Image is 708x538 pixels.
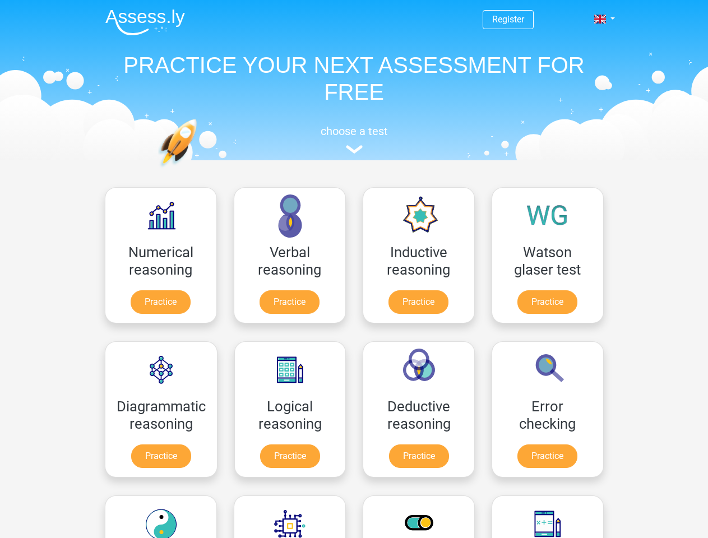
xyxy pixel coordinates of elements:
[260,444,320,468] a: Practice
[96,52,612,105] h1: PRACTICE YOUR NEXT ASSESSMENT FOR FREE
[388,290,448,314] a: Practice
[131,444,191,468] a: Practice
[105,9,185,35] img: Assessly
[158,119,240,220] img: practice
[389,444,449,468] a: Practice
[492,14,524,25] a: Register
[517,444,577,468] a: Practice
[260,290,320,314] a: Practice
[517,290,577,314] a: Practice
[96,124,612,138] h5: choose a test
[346,145,363,154] img: assessment
[131,290,191,314] a: Practice
[96,124,612,154] a: choose a test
